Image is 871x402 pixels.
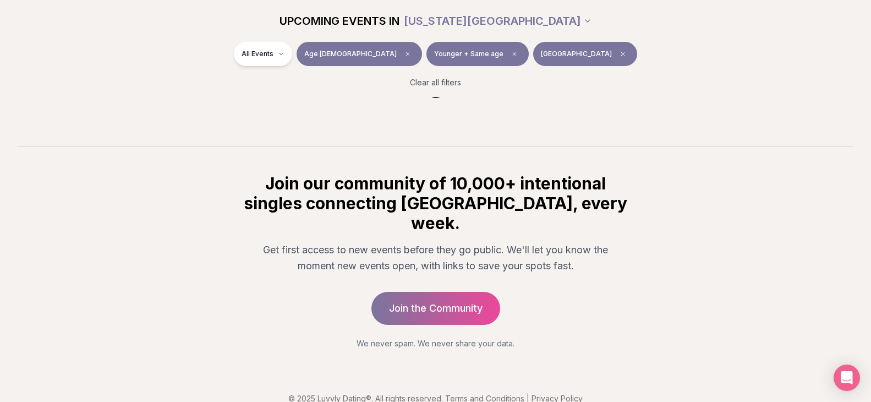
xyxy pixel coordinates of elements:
span: Clear preference [508,47,521,61]
span: All Events [242,50,273,58]
span: [GEOGRAPHIC_DATA] [541,50,612,58]
button: [US_STATE][GEOGRAPHIC_DATA] [404,9,592,33]
h2: Join our community of 10,000+ intentional singles connecting [GEOGRAPHIC_DATA], every week. [242,173,629,233]
button: All Events [234,42,292,66]
span: UPCOMING EVENTS IN [280,13,399,29]
p: Get first access to new events before they go public. We'll let you know the moment new events op... [251,242,621,274]
a: Join the Community [371,292,500,325]
button: Age [DEMOGRAPHIC_DATA]Clear age [297,42,422,66]
button: [GEOGRAPHIC_DATA]Clear borough filter [533,42,637,66]
span: Clear age [401,47,414,61]
span: Clear borough filter [616,47,629,61]
span: Younger + Same age [434,50,503,58]
div: Open Intercom Messenger [834,365,860,391]
span: Age [DEMOGRAPHIC_DATA] [304,50,397,58]
p: We never spam. We never share your data. [242,338,629,349]
button: Clear all filters [403,70,468,95]
button: Younger + Same ageClear preference [426,42,529,66]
